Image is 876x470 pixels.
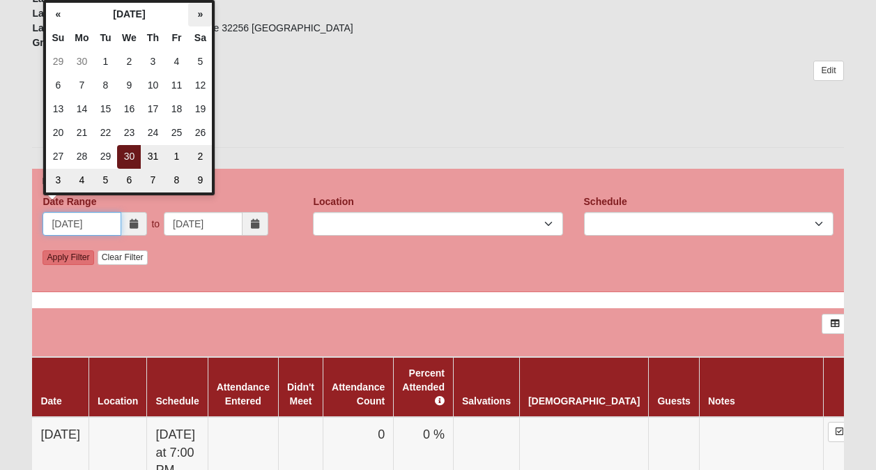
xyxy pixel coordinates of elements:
td: 5 [93,169,117,192]
td: 22 [93,121,117,145]
th: [DATE] [70,3,188,26]
a: Notes [708,395,735,407]
a: Didn't Meet [287,381,314,407]
a: Attendance Entered [217,381,270,407]
label: Date Range [43,195,96,209]
td: 1 [164,145,188,169]
th: [DEMOGRAPHIC_DATA] [519,357,648,417]
td: 28 [70,145,93,169]
strong: Group Format: [32,37,100,48]
td: 30 [70,50,93,74]
td: 20 [46,121,70,145]
td: 29 [46,50,70,74]
th: Fr [164,26,188,50]
th: Su [46,26,70,50]
td: 3 [46,169,70,192]
a: Enter Attendance [828,422,851,442]
td: 30 [117,145,141,169]
td: 23 [117,121,141,145]
a: Apply Filter [43,250,93,265]
div: to [151,212,160,236]
a: Attendance Count [332,381,385,407]
th: » [188,3,212,26]
td: 19 [188,98,212,121]
td: 14 [70,98,93,121]
th: Mo [70,26,93,50]
td: 12 [188,74,212,98]
td: 3 [141,50,164,74]
th: Salvations [453,357,519,417]
td: 2 [188,145,212,169]
td: 1 [93,50,117,74]
button: Filter Options [38,174,109,189]
td: 9 [117,74,141,98]
td: 18 [164,98,188,121]
td: 8 [93,74,117,98]
th: Tu [93,26,117,50]
td: 11 [164,74,188,98]
td: 2 [117,50,141,74]
td: 25 [164,121,188,145]
td: 16 [117,98,141,121]
label: Location [313,195,353,209]
a: Date [40,395,61,407]
td: 10 [141,74,164,98]
td: 7 [141,169,164,192]
td: 9 [188,169,212,192]
a: Percent Attended [402,367,445,407]
td: 27 [46,145,70,169]
td: 5 [188,50,212,74]
td: 6 [117,169,141,192]
td: 8 [164,169,188,192]
td: 31 [141,145,164,169]
th: Guests [649,357,699,417]
td: 17 [141,98,164,121]
td: 4 [164,50,188,74]
td: 4 [70,169,93,192]
a: Export to Excel [822,314,847,334]
label: Schedule [584,195,627,209]
td: 15 [93,98,117,121]
strong: Launching Leader: [32,8,119,19]
a: Clear Filter [98,250,148,265]
th: We [117,26,141,50]
td: 26 [188,121,212,145]
strong: Launching Group: [32,22,116,33]
td: 24 [141,121,164,145]
a: Edit [813,61,843,81]
td: 13 [46,98,70,121]
a: Schedule [155,395,199,407]
td: 21 [70,121,93,145]
td: 7 [70,74,93,98]
th: « [46,3,70,26]
a: Roster [32,119,83,148]
td: 6 [46,74,70,98]
th: Sa [188,26,212,50]
a: Location [98,395,138,407]
th: Th [141,26,164,50]
td: 29 [93,145,117,169]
